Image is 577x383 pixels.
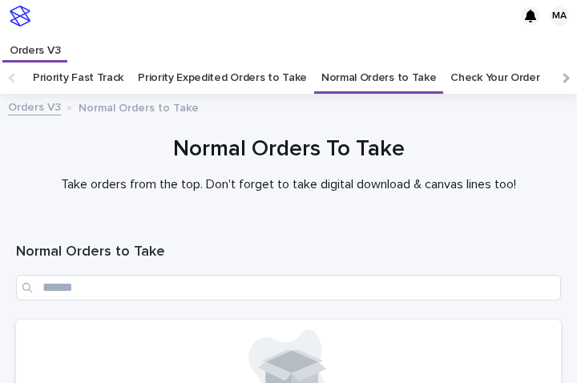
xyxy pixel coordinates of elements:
[321,62,437,94] a: Normal Orders to Take
[138,62,307,94] a: Priority Expedited Orders to Take
[33,62,123,94] a: Priority Fast Track
[16,177,561,192] p: Take orders from the top. Don't forget to take digital download & canvas lines too!
[2,32,67,60] a: Orders V3
[16,275,561,300] input: Search
[450,62,539,94] a: Check Your Order
[16,135,561,164] h1: Normal Orders To Take
[79,98,199,115] p: Normal Orders to Take
[8,97,61,115] a: Orders V3
[10,32,60,58] p: Orders V3
[10,6,30,26] img: stacker-logo-s-only.png
[16,243,561,262] h1: Normal Orders to Take
[550,6,569,26] div: MA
